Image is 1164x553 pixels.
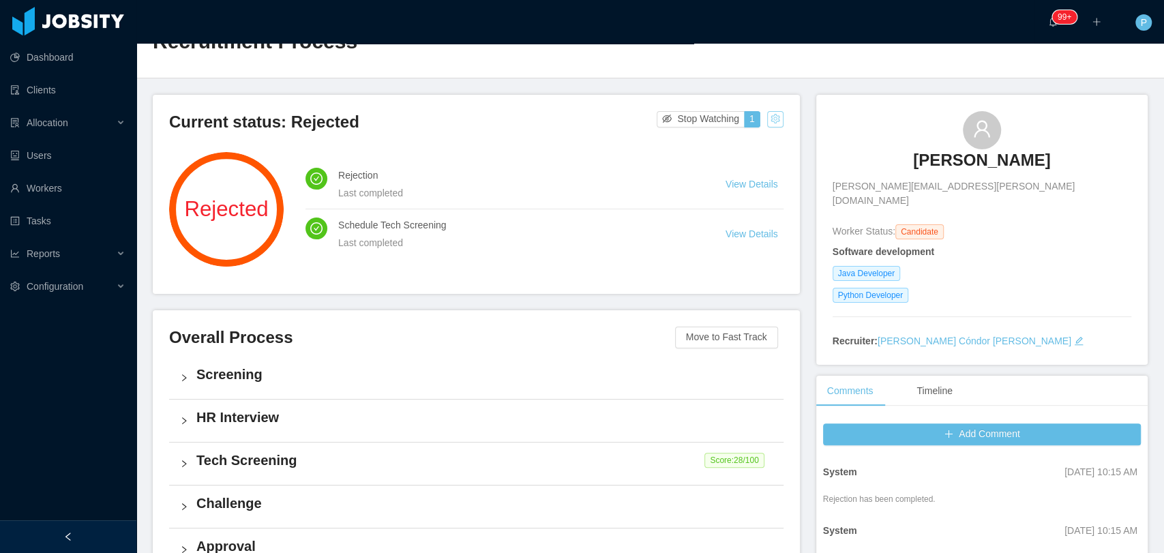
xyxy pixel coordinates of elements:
i: icon: check-circle [310,222,323,235]
strong: Recruiter: [833,335,878,346]
span: Allocation [27,117,68,128]
button: icon: setting [767,111,784,128]
span: Java Developer [833,266,900,281]
h4: Tech Screening [196,451,773,470]
button: icon: eye-invisibleStop Watching [657,111,745,128]
a: [PERSON_NAME] [913,149,1050,179]
a: View Details [726,228,778,239]
i: icon: edit [1074,336,1084,346]
i: icon: user [972,119,991,138]
a: [PERSON_NAME] Cóndor [PERSON_NAME] [878,335,1071,346]
strong: Software development [833,246,934,257]
span: [PERSON_NAME][EMAIL_ADDRESS][PERSON_NAME][DOMAIN_NAME] [833,179,1131,208]
div: icon: rightChallenge [169,485,784,528]
a: icon: profileTasks [10,207,125,235]
div: Last completed [338,185,693,200]
span: Python Developer [833,288,908,303]
h3: [PERSON_NAME] [913,149,1050,171]
div: Comments [816,376,884,406]
i: icon: solution [10,118,20,128]
button: Move to Fast Track [675,327,778,348]
div: Timeline [906,376,963,406]
span: Reports [27,248,60,259]
h4: Challenge [196,494,773,513]
i: icon: bell [1048,17,1058,27]
div: icon: rightScreening [169,357,784,399]
span: Rejected [169,198,284,220]
div: Last completed [338,235,693,250]
span: Candidate [895,224,944,239]
a: icon: robotUsers [10,142,125,169]
button: 1 [744,111,760,128]
sup: 1742 [1052,10,1077,24]
h4: Rejection [338,168,693,183]
div: icon: rightHR Interview [169,400,784,442]
h3: Current status: Rejected [169,111,657,133]
strong: System [823,525,857,536]
h4: HR Interview [196,408,773,427]
i: icon: right [180,417,188,425]
span: Configuration [27,281,83,292]
i: icon: right [180,460,188,468]
strong: System [823,466,857,477]
i: icon: right [180,374,188,382]
span: [DATE] 10:15 AM [1064,466,1137,477]
h4: Schedule Tech Screening [338,218,693,233]
i: icon: check-circle [310,173,323,185]
i: icon: plus [1092,17,1101,27]
i: icon: right [180,503,188,511]
span: P [1140,14,1146,31]
i: icon: setting [10,282,20,291]
div: Rejection has been completed. [823,493,936,505]
span: Worker Status: [833,226,895,237]
div: icon: rightTech Screening [169,443,784,485]
a: View Details [726,179,778,190]
h4: Screening [196,365,773,384]
i: icon: line-chart [10,249,20,258]
a: icon: userWorkers [10,175,125,202]
span: Score: 28 /100 [704,453,764,468]
a: icon: pie-chartDashboard [10,44,125,71]
a: icon: auditClients [10,76,125,104]
h3: Overall Process [169,327,675,348]
button: icon: plusAdd Comment [823,423,1141,445]
span: [DATE] 10:15 AM [1064,525,1137,536]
